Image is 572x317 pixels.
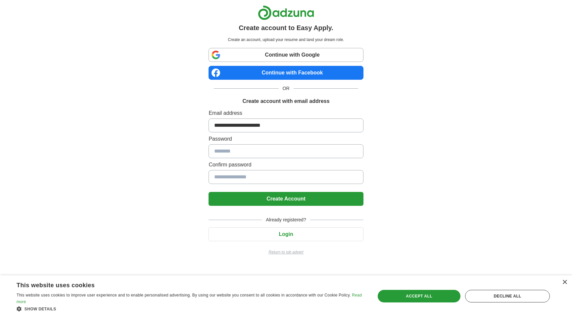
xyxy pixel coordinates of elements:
[17,279,348,289] div: This website uses cookies
[242,97,329,105] h1: Create account with email address
[209,231,363,237] a: Login
[209,192,363,206] button: Create Account
[210,37,362,43] p: Create an account, upload your resume and land your dream role.
[209,135,363,143] label: Password
[17,305,365,312] div: Show details
[562,280,567,285] div: Close
[239,23,333,33] h1: Create account to Easy Apply.
[209,249,363,255] a: Return to job advert
[465,290,550,302] div: Decline all
[258,5,314,20] img: Adzuna logo
[209,227,363,241] button: Login
[279,85,294,92] span: OR
[209,48,363,62] a: Continue with Google
[24,307,56,311] span: Show details
[17,293,351,297] span: This website uses cookies to improve user experience and to enable personalised advertising. By u...
[262,216,310,223] span: Already registered?
[209,109,363,117] label: Email address
[209,161,363,169] label: Confirm password
[378,290,460,302] div: Accept all
[209,66,363,80] a: Continue with Facebook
